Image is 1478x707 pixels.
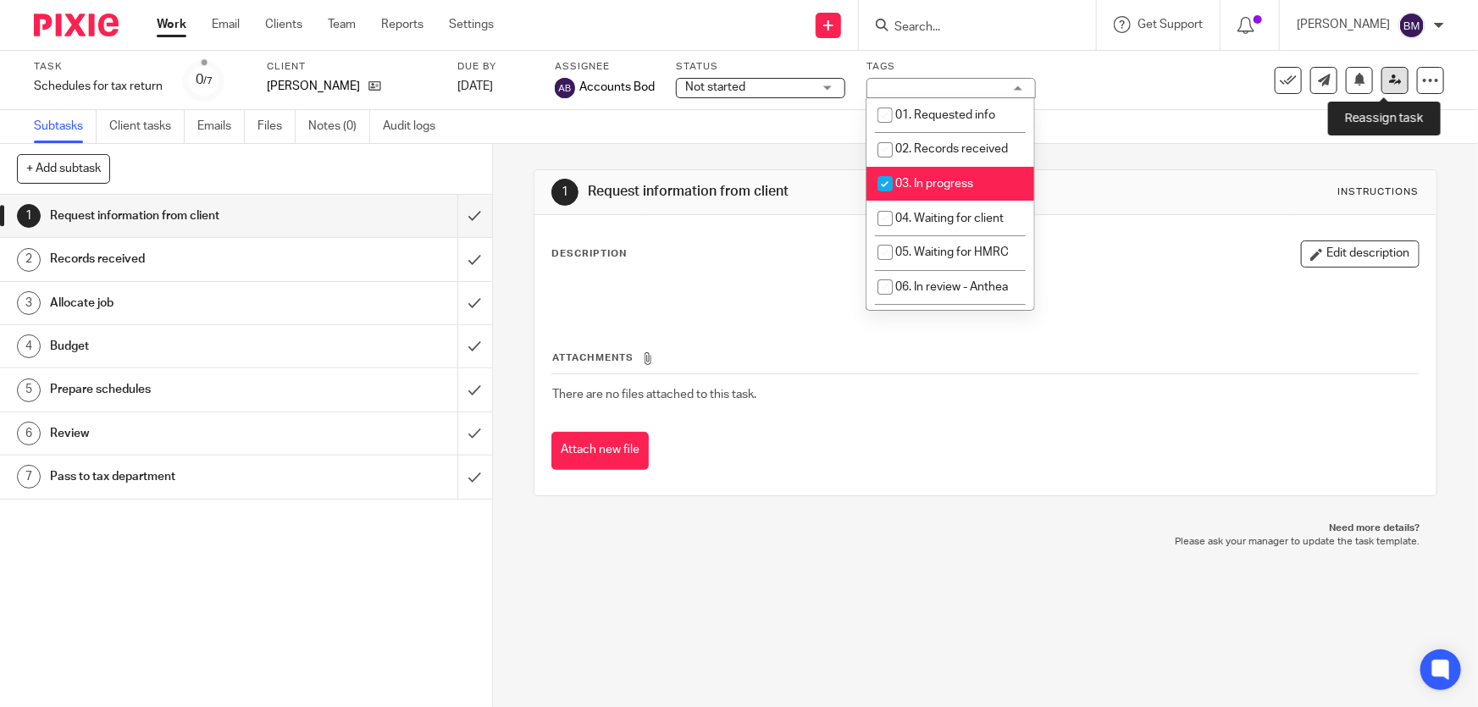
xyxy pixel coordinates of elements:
span: [DATE] [457,80,493,92]
a: Reports [381,16,423,33]
label: Task [34,60,163,74]
span: 04. Waiting for client [895,213,1004,224]
img: svg%3E [1398,12,1425,39]
span: Attachments [552,353,634,362]
label: Tags [866,60,1036,74]
a: Email [212,16,240,33]
h1: Review [50,421,310,446]
div: 1 [551,179,578,206]
h1: Records received [50,246,310,272]
span: 02. Records received [895,143,1008,155]
div: Schedules for tax return [34,78,163,95]
span: 03. In progress [895,178,973,190]
div: 0 [196,70,213,90]
span: Accounts Bod [579,79,655,96]
button: Attach new file [551,432,649,470]
input: Search [893,20,1045,36]
a: Client tasks [109,110,185,143]
a: Settings [449,16,494,33]
button: Edit description [1301,240,1420,268]
span: There are no files attached to this task. [552,389,756,400]
a: Clients [265,16,302,33]
a: Emails [197,110,245,143]
label: Due by [457,60,534,74]
h1: Allocate job [50,290,310,316]
div: 2 [17,248,41,272]
div: 6 [17,422,41,445]
small: /7 [203,76,213,86]
span: 06. In review - Anthea [895,281,1008,293]
a: Audit logs [383,110,448,143]
a: Subtasks [34,110,97,143]
a: Work [157,16,186,33]
span: 05. Waiting for HMRC [895,246,1009,258]
span: Get Support [1138,19,1203,30]
div: 5 [17,378,41,402]
a: Notes (0) [308,110,370,143]
div: 1 [17,204,41,228]
a: Files [257,110,296,143]
div: 3 [17,291,41,315]
div: 4 [17,334,41,358]
h1: Prepare schedules [50,377,310,402]
h1: Budget [50,334,310,359]
h1: Request information from client [50,203,310,229]
h1: Pass to tax department [50,464,310,489]
h1: Request information from client [588,183,1021,201]
p: Please ask your manager to update the task template. [551,535,1420,549]
img: Pixie [34,14,119,36]
img: svg%3E [555,78,575,98]
span: Not started [685,81,745,93]
div: 7 [17,465,41,489]
p: [PERSON_NAME] [267,78,360,95]
p: Description [551,247,627,261]
label: Assignee [555,60,655,74]
a: Team [328,16,356,33]
button: + Add subtask [17,154,110,183]
div: Instructions [1338,185,1420,199]
span: 01. Requested info [895,109,995,121]
label: Client [267,60,436,74]
label: Status [676,60,845,74]
p: Need more details? [551,522,1420,535]
p: [PERSON_NAME] [1297,16,1390,33]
